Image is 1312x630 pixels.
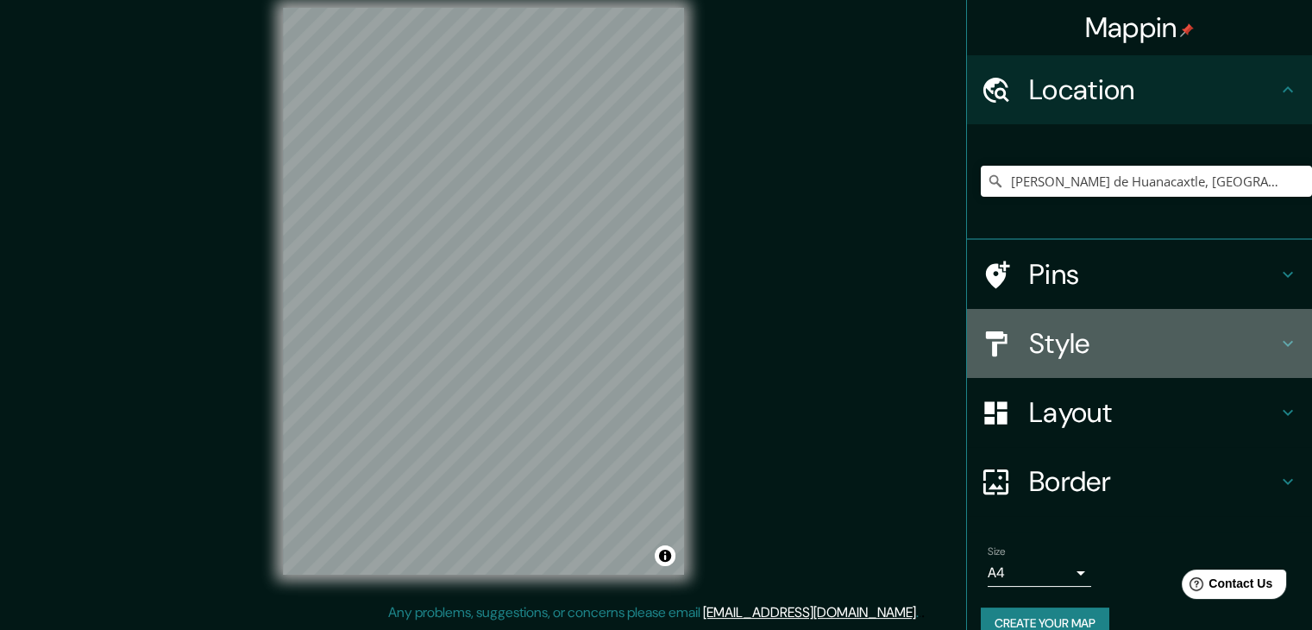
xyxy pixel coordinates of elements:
div: Layout [967,378,1312,447]
h4: Border [1029,464,1277,499]
h4: Location [1029,72,1277,107]
div: . [921,602,925,623]
button: Toggle attribution [655,545,675,566]
a: [EMAIL_ADDRESS][DOMAIN_NAME] [703,603,916,621]
div: Location [967,55,1312,124]
label: Size [988,545,1006,559]
div: Border [967,447,1312,516]
h4: Style [1029,326,1277,361]
input: Pick your city or area [981,166,1312,197]
div: Style [967,309,1312,378]
div: A4 [988,559,1091,587]
p: Any problems, suggestions, or concerns please email . [388,602,919,623]
h4: Pins [1029,257,1277,292]
img: pin-icon.png [1180,23,1194,37]
h4: Layout [1029,395,1277,430]
h4: Mappin [1085,10,1195,45]
iframe: Help widget launcher [1158,563,1293,611]
div: Pins [967,240,1312,309]
div: . [919,602,921,623]
canvas: Map [283,8,684,575]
